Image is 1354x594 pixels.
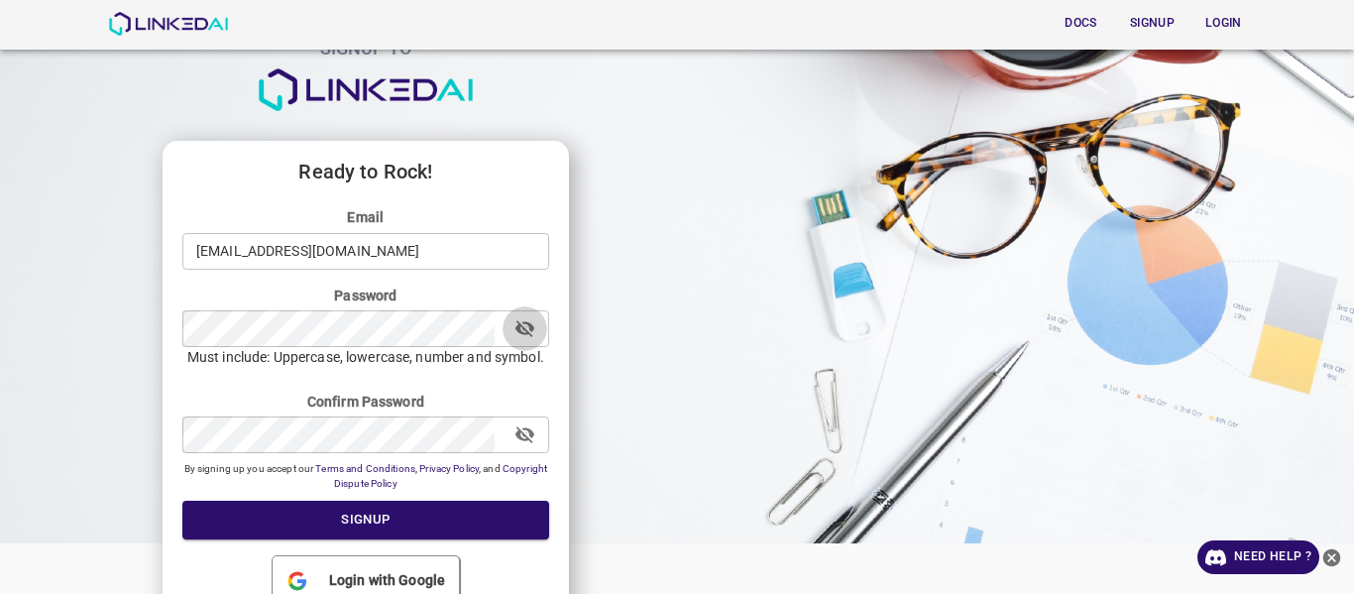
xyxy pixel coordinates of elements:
[182,161,549,197] h3: Ready to Rock!
[1197,540,1319,574] a: Need Help ?
[1045,3,1116,44] a: Docs
[182,347,549,368] span: Must include:
[257,68,475,112] img: logo.png
[108,12,228,36] img: LinkedAI
[163,39,569,59] h4: SIGNUP TO
[274,349,544,365] span: Uppercase, lowercase, number and symbol.
[182,286,549,305] label: Password
[182,461,549,491] p: By signing up you accept our , , and
[1049,7,1112,40] button: Docs
[419,463,479,474] a: Privacy Policy
[1120,7,1184,40] button: Signup
[334,463,547,489] a: Copyright Dispute Policy
[313,463,415,474] a: Terms and Conditions
[182,501,549,539] button: Signup
[321,570,453,591] span: Login with Google
[1187,3,1259,44] a: Login
[182,207,549,227] label: Email
[182,392,549,412] label: Confirm Password
[1319,540,1344,574] button: close-help
[1191,7,1255,40] button: Login
[1116,3,1187,44] a: Signup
